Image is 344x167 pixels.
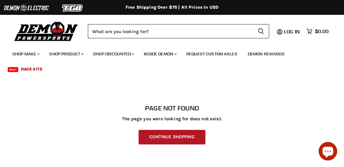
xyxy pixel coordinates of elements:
[281,29,303,34] a: Log in
[303,27,332,36] a: $0.00
[12,116,332,122] p: The page you were looking for does not exist.
[139,48,180,60] a: Inside Demon
[243,48,289,60] a: Demon Rewards
[45,48,87,60] a: Shop Product
[49,2,96,14] img: TGB Logo 2
[12,105,332,112] h1: Page not found
[88,48,138,60] a: Shop Discounted
[284,28,300,35] span: Log in
[139,130,205,144] a: Continue Shopping
[16,63,47,75] a: Race Kits
[88,24,253,38] input: Search
[8,67,18,72] span: New!
[317,142,339,162] inbox-online-store-chat: Shopify online store chat
[8,45,327,75] ul: Main menu
[253,24,269,38] button: Search
[12,20,80,42] img: Demon Powersports
[3,2,49,14] img: Demon Electric Logo 2
[88,24,269,38] form: Product
[315,28,329,34] span: $0.00
[182,48,242,60] a: Request Custom Axles
[8,48,43,60] a: Shop Make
